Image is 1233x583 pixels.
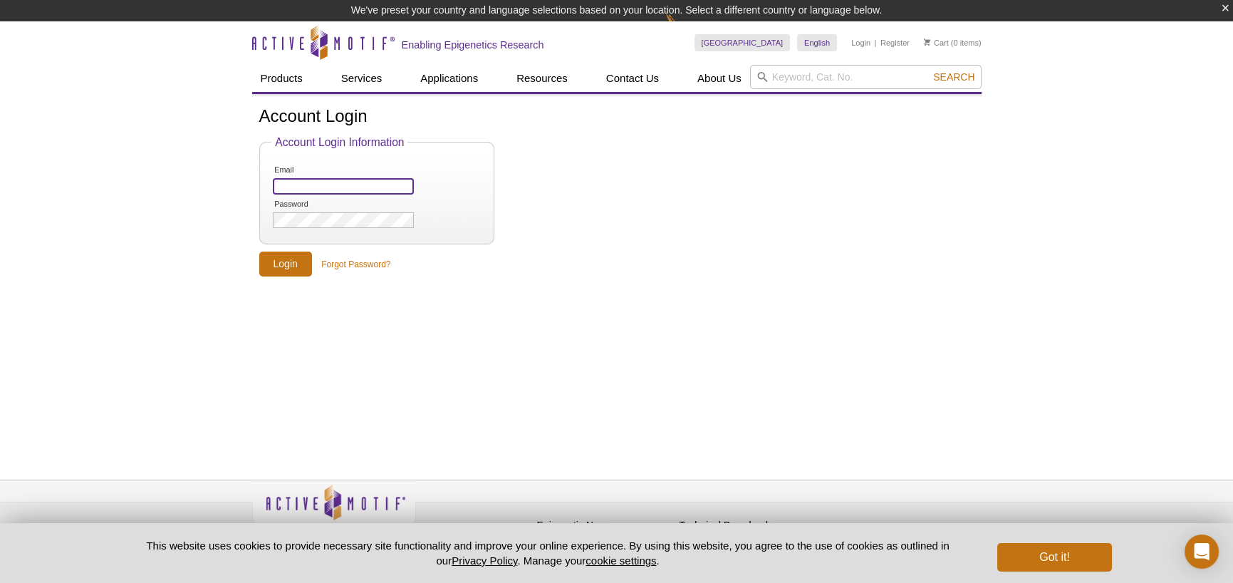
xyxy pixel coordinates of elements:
a: About Us [689,65,750,92]
h2: Enabling Epigenetics Research [402,38,544,51]
h4: Technical Downloads [680,520,815,532]
a: Products [252,65,311,92]
p: This website uses cookies to provide necessary site functionality and improve your online experie... [122,538,974,568]
a: Cart [924,38,949,48]
button: Search [929,71,979,83]
img: Change Here [665,11,703,44]
img: Active Motif, [252,480,416,538]
input: Keyword, Cat. No. [750,65,982,89]
img: Your Cart [924,38,930,46]
a: Privacy Policy [423,517,479,539]
a: Applications [412,65,487,92]
a: Contact Us [598,65,667,92]
li: | [875,34,877,51]
a: Forgot Password? [321,258,390,271]
label: Email [273,165,345,175]
a: Services [333,65,391,92]
span: Search [933,71,974,83]
li: (0 items) [924,34,982,51]
table: Click to Verify - This site chose Symantec SSL for secure e-commerce and confidential communicati... [822,505,929,537]
a: English [797,34,837,51]
h1: Account Login [259,107,974,128]
input: Login [259,252,312,277]
button: Got it! [997,543,1111,572]
a: [GEOGRAPHIC_DATA] [694,34,791,51]
div: Open Intercom Messenger [1185,535,1219,569]
h4: Epigenetic News [537,520,672,532]
a: Login [851,38,870,48]
legend: Account Login Information [271,136,407,149]
a: Resources [508,65,576,92]
a: Register [880,38,910,48]
button: cookie settings [586,554,656,567]
label: Password [273,200,345,209]
a: Privacy Policy [452,554,517,567]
